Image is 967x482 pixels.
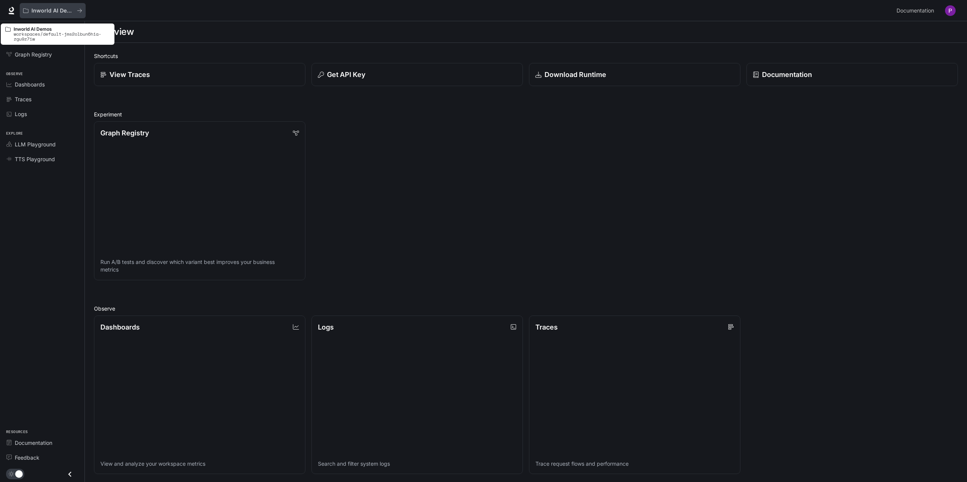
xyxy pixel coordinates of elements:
span: Documentation [897,6,934,16]
a: DashboardsView and analyze your workspace metrics [94,316,305,474]
p: Search and filter system logs [318,460,516,468]
span: Graph Registry [15,50,52,58]
p: Logs [318,322,334,332]
p: Run A/B tests and discover which variant best improves your business metrics [100,258,299,273]
p: Graph Registry [100,128,149,138]
a: Traces [3,93,81,106]
p: Inworld AI Demos [14,27,110,31]
a: LLM Playground [3,138,81,151]
h2: Observe [94,305,958,312]
p: Download Runtime [545,69,606,80]
a: Logs [3,107,81,121]
a: Graph RegistryRun A/B tests and discover which variant best improves your business metrics [94,121,305,280]
p: Documentation [762,69,812,80]
span: TTS Playground [15,155,55,163]
img: User avatar [945,5,956,16]
button: Get API Key [311,63,523,86]
a: View Traces [94,63,305,86]
span: Dashboards [15,80,45,88]
p: Trace request flows and performance [535,460,734,468]
span: Documentation [15,439,52,447]
span: Dark mode toggle [15,469,23,478]
span: LLM Playground [15,140,56,148]
p: View Traces [110,69,150,80]
p: Get API Key [327,69,365,80]
span: Feedback [15,454,39,462]
a: Documentation [893,3,940,18]
button: User avatar [943,3,958,18]
h2: Shortcuts [94,52,958,60]
button: Close drawer [61,466,78,482]
p: Traces [535,322,558,332]
a: Download Runtime [529,63,740,86]
span: Logs [15,110,27,118]
button: All workspaces [20,3,86,18]
a: Graph Registry [3,48,81,61]
a: LogsSearch and filter system logs [311,316,523,474]
a: Dashboards [3,78,81,91]
p: Dashboards [100,322,140,332]
a: TTS Playground [3,152,81,166]
span: Traces [15,95,31,103]
a: TracesTrace request flows and performance [529,316,740,474]
p: workspaces/default-jms2olbun6hia-zgu9z7iw [14,31,110,41]
a: Feedback [3,451,81,464]
a: Documentation [746,63,958,86]
h2: Experiment [94,110,958,118]
p: View and analyze your workspace metrics [100,460,299,468]
p: Inworld AI Demos [31,8,74,14]
a: Documentation [3,436,81,449]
